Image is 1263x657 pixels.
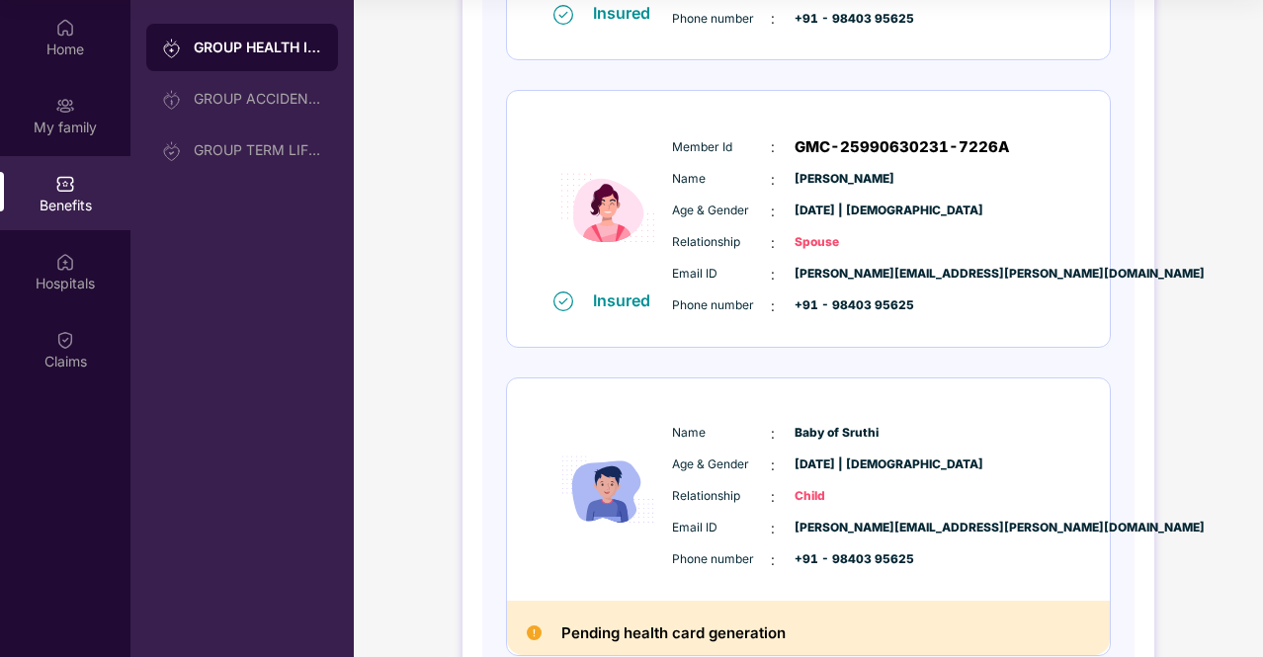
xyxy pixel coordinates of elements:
span: GMC-25990630231-7226A [795,135,1010,159]
img: icon [548,126,667,289]
img: svg+xml;base64,PHN2ZyBpZD0iQmVuZWZpdHMiIHhtbG5zPSJodHRwOi8vd3d3LnczLm9yZy8yMDAwL3N2ZyIgd2lkdGg9Ij... [55,174,75,194]
h2: Pending health card generation [561,620,786,646]
span: : [771,518,775,539]
span: Age & Gender [672,202,771,220]
span: Age & Gender [672,455,771,474]
div: Insured [593,290,662,310]
span: +91 - 98403 95625 [795,296,893,315]
img: svg+xml;base64,PHN2ZyBpZD0iSG9zcGl0YWxzIiB4bWxucz0iaHR0cDovL3d3dy53My5vcmcvMjAwMC9zdmciIHdpZHRoPS... [55,252,75,272]
span: [PERSON_NAME][EMAIL_ADDRESS][PERSON_NAME][DOMAIN_NAME] [795,519,893,537]
span: : [771,169,775,191]
span: : [771,295,775,317]
span: : [771,264,775,286]
span: Phone number [672,10,771,29]
img: svg+xml;base64,PHN2ZyB3aWR0aD0iMjAiIGhlaWdodD0iMjAiIHZpZXdCb3g9IjAgMCAyMCAyMCIgZmlsbD0ibm9uZSIgeG... [162,90,182,110]
span: Spouse [795,233,893,252]
img: Pending [527,625,542,640]
span: Email ID [672,519,771,537]
span: Baby of Sruthi [795,424,893,443]
span: [PERSON_NAME][EMAIL_ADDRESS][PERSON_NAME][DOMAIN_NAME] [795,265,893,284]
span: Relationship [672,233,771,252]
span: : [771,486,775,508]
span: : [771,201,775,222]
span: Name [672,424,771,443]
div: GROUP HEALTH INSURANCE [194,38,322,57]
img: svg+xml;base64,PHN2ZyB4bWxucz0iaHR0cDovL3d3dy53My5vcmcvMjAwMC9zdmciIHdpZHRoPSIxNiIgaGVpZ2h0PSIxNi... [553,291,573,311]
span: [DATE] | [DEMOGRAPHIC_DATA] [795,455,893,474]
span: Member Id [672,138,771,157]
img: icon [548,408,667,571]
img: svg+xml;base64,PHN2ZyB4bWxucz0iaHR0cDovL3d3dy53My5vcmcvMjAwMC9zdmciIHdpZHRoPSIxNiIgaGVpZ2h0PSIxNi... [553,5,573,25]
img: svg+xml;base64,PHN2ZyBpZD0iQ2xhaW0iIHhtbG5zPSJodHRwOi8vd3d3LnczLm9yZy8yMDAwL3N2ZyIgd2lkdGg9IjIwIi... [55,330,75,350]
span: [PERSON_NAME] [795,170,893,189]
span: Email ID [672,265,771,284]
span: Phone number [672,550,771,569]
span: : [771,232,775,254]
img: svg+xml;base64,PHN2ZyB3aWR0aD0iMjAiIGhlaWdodD0iMjAiIHZpZXdCb3g9IjAgMCAyMCAyMCIgZmlsbD0ibm9uZSIgeG... [162,39,182,58]
img: svg+xml;base64,PHN2ZyBpZD0iSG9tZSIgeG1sbnM9Imh0dHA6Ly93d3cudzMub3JnLzIwMDAvc3ZnIiB3aWR0aD0iMjAiIG... [55,18,75,38]
span: : [771,8,775,30]
span: : [771,454,775,476]
span: Phone number [672,296,771,315]
div: GROUP TERM LIFE INSURANCE [194,142,322,158]
span: Relationship [672,487,771,506]
span: [DATE] | [DEMOGRAPHIC_DATA] [795,202,893,220]
span: +91 - 98403 95625 [795,550,893,569]
div: GROUP ACCIDENTAL INSURANCE [194,91,322,107]
span: Name [672,170,771,189]
span: Child [795,487,893,506]
span: : [771,136,775,158]
span: +91 - 98403 95625 [795,10,893,29]
img: svg+xml;base64,PHN2ZyB3aWR0aD0iMjAiIGhlaWdodD0iMjAiIHZpZXdCb3g9IjAgMCAyMCAyMCIgZmlsbD0ibm9uZSIgeG... [162,141,182,161]
span: : [771,423,775,445]
img: svg+xml;base64,PHN2ZyB3aWR0aD0iMjAiIGhlaWdodD0iMjAiIHZpZXdCb3g9IjAgMCAyMCAyMCIgZmlsbD0ibm9uZSIgeG... [55,96,75,116]
span: : [771,549,775,571]
div: Insured [593,3,662,23]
